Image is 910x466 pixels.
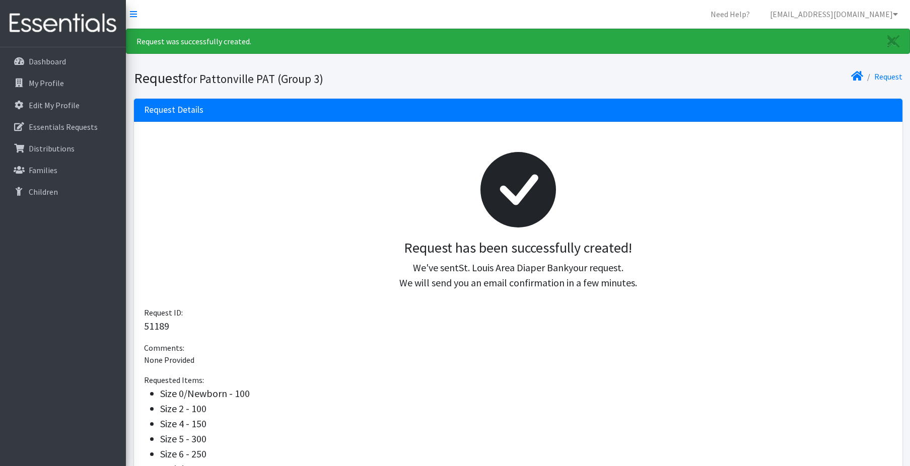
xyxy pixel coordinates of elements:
span: Requested Items: [144,375,204,385]
a: Need Help? [703,4,758,24]
li: Size 2 - 100 [160,401,892,416]
p: Dashboard [29,56,66,66]
li: Size 5 - 300 [160,431,892,446]
a: My Profile [4,73,122,93]
h1: Request [134,69,515,87]
a: Close [877,29,909,53]
p: Edit My Profile [29,100,80,110]
p: Families [29,165,57,175]
img: HumanEssentials [4,7,122,40]
a: Request [874,71,902,82]
a: Distributions [4,138,122,159]
li: Size 6 - 250 [160,446,892,461]
p: Essentials Requests [29,122,98,132]
li: Size 0/Newborn - 100 [160,386,892,401]
a: Children [4,182,122,202]
p: Distributions [29,143,75,153]
p: My Profile [29,78,64,88]
a: Families [4,160,122,180]
span: Request ID: [144,307,183,318]
a: Edit My Profile [4,95,122,115]
li: Size 4 - 150 [160,416,892,431]
span: Comments: [144,343,184,353]
span: St. Louis Area Diaper Bank [459,261,569,274]
small: for Pattonville PAT (Group 3) [183,71,323,86]
span: None Provided [144,355,194,365]
p: Children [29,187,58,197]
p: 51189 [144,319,892,334]
a: [EMAIL_ADDRESS][DOMAIN_NAME] [762,4,906,24]
a: Dashboard [4,51,122,71]
h3: Request Details [144,105,203,115]
a: Essentials Requests [4,117,122,137]
h3: Request has been successfully created! [152,240,884,257]
div: Request was successfully created. [126,29,910,54]
p: We've sent your request. We will send you an email confirmation in a few minutes. [152,260,884,290]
